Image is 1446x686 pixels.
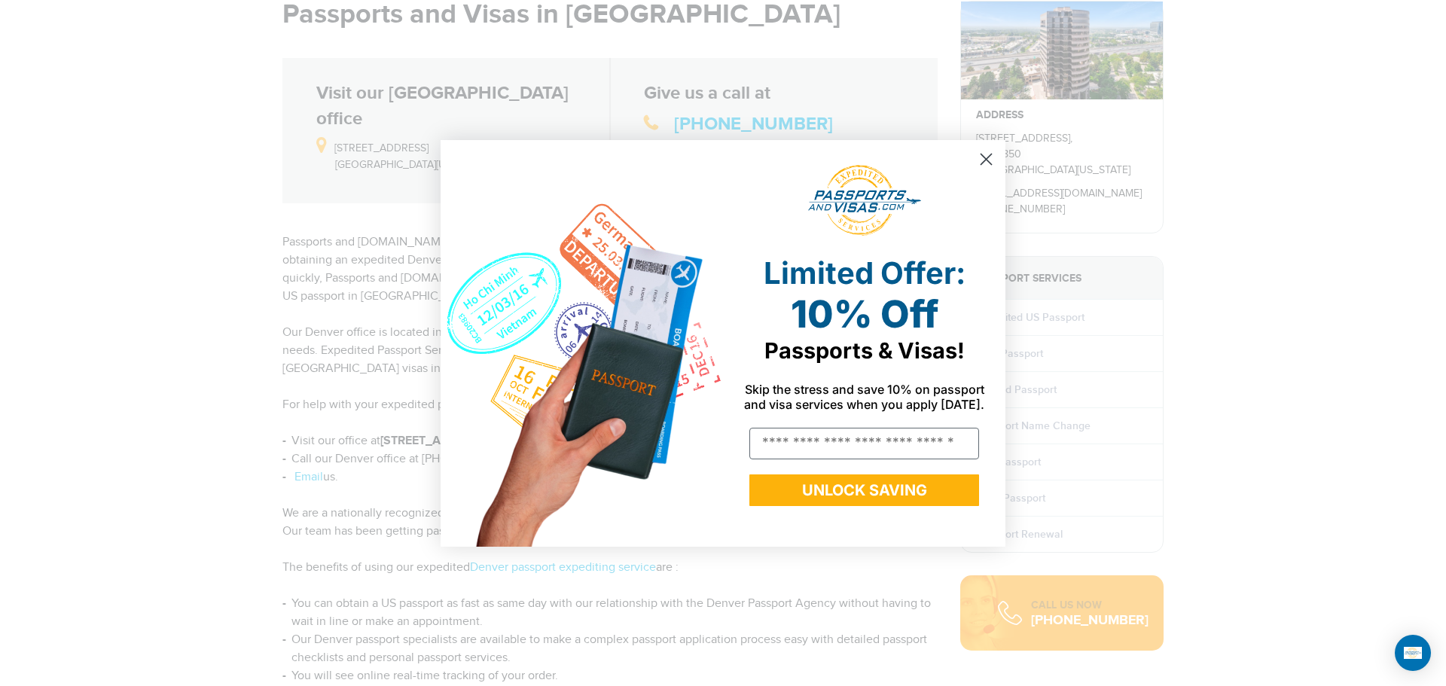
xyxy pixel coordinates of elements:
[973,146,999,172] button: Close dialog
[791,291,938,337] span: 10% Off
[808,165,921,236] img: passports and visas
[764,337,965,364] span: Passports & Visas!
[749,474,979,506] button: UNLOCK SAVING
[764,255,966,291] span: Limited Offer:
[1395,635,1431,671] div: Open Intercom Messenger
[744,382,984,412] span: Skip the stress and save 10% on passport and visa services when you apply [DATE].
[441,140,723,547] img: de9cda0d-0715-46ca-9a25-073762a91ba7.png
